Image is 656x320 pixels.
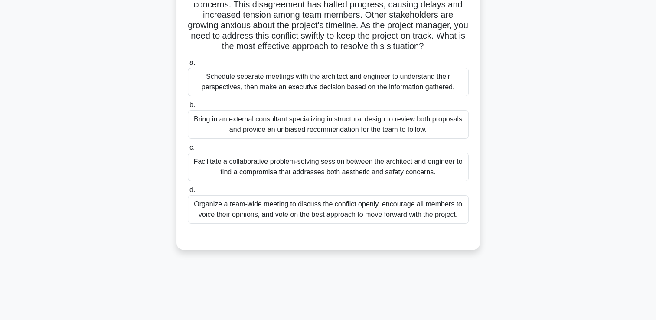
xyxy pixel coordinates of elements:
span: c. [189,144,195,151]
div: Bring in an external consultant specializing in structural design to review both proposals and pr... [188,110,469,139]
div: Facilitate a collaborative problem-solving session between the architect and engineer to find a c... [188,153,469,181]
span: a. [189,59,195,66]
span: d. [189,186,195,193]
div: Organize a team-wide meeting to discuss the conflict openly, encourage all members to voice their... [188,195,469,224]
span: b. [189,101,195,108]
div: Schedule separate meetings with the architect and engineer to understand their perspectives, then... [188,68,469,96]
